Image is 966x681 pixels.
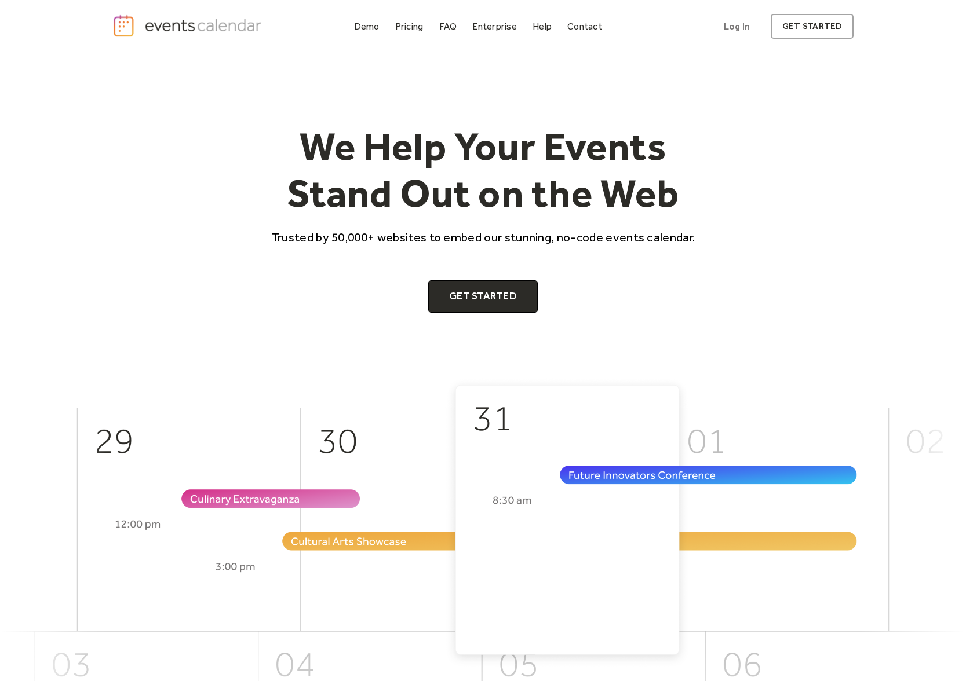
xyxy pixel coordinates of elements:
[712,14,761,39] a: Log In
[567,23,602,30] div: Contact
[771,14,854,39] a: get started
[261,123,706,217] h1: We Help Your Events Stand Out on the Web
[472,23,516,30] div: Enterprise
[349,19,384,34] a: Demo
[533,23,552,30] div: Help
[428,280,538,313] a: Get Started
[395,23,424,30] div: Pricing
[435,19,462,34] a: FAQ
[354,23,380,30] div: Demo
[112,14,265,38] a: home
[261,229,706,246] p: Trusted by 50,000+ websites to embed our stunning, no-code events calendar.
[439,23,457,30] div: FAQ
[528,19,556,34] a: Help
[391,19,428,34] a: Pricing
[563,19,607,34] a: Contact
[468,19,521,34] a: Enterprise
